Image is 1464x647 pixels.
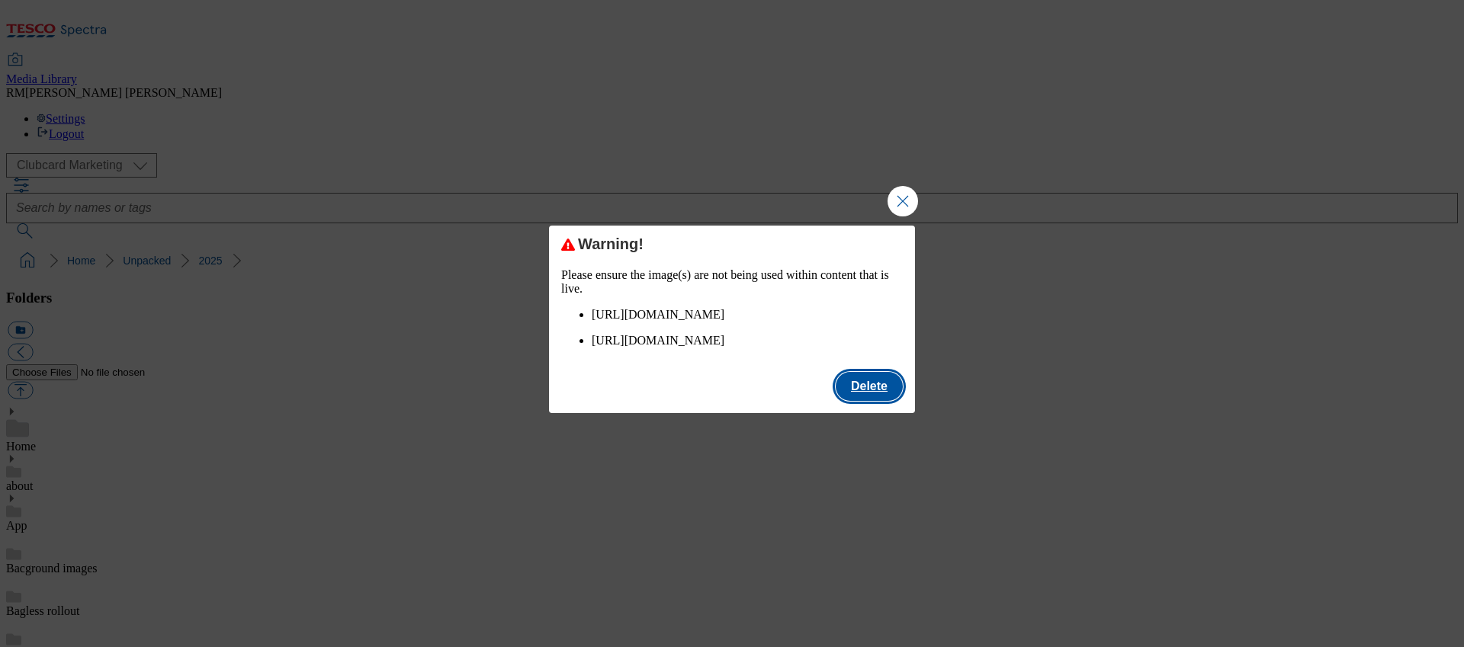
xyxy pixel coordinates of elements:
[561,268,903,296] p: Please ensure the image(s) are not being used within content that is live.
[592,308,903,322] p: [URL][DOMAIN_NAME]
[561,235,903,253] div: Warning!
[836,372,903,401] button: Delete
[888,186,918,216] button: Close Modal
[592,334,903,348] p: [URL][DOMAIN_NAME]
[549,226,915,413] div: Modal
